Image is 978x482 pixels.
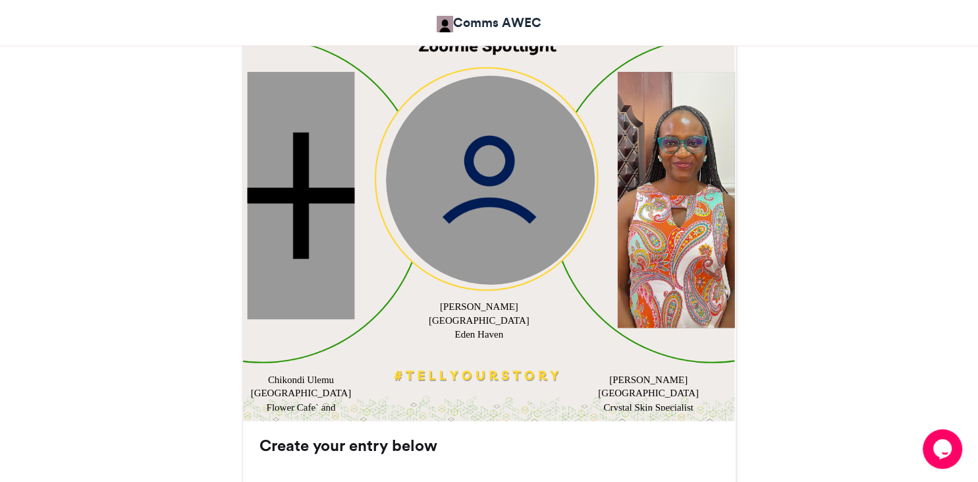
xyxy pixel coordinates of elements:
a: Comms AWEC [437,13,541,32]
img: user_circle.png [386,75,595,284]
div: [PERSON_NAME] [GEOGRAPHIC_DATA] Eden Haven Barn(Agriculture) [425,300,532,355]
h3: Create your entry below [259,438,719,454]
img: Comms AWEC [437,16,453,32]
iframe: chat widget [923,429,965,469]
div: Chikondi Ulemu [GEOGRAPHIC_DATA] Flower Cafe` and Creations [247,373,354,428]
div: [PERSON_NAME] [GEOGRAPHIC_DATA] Crystal Skin Specialist Clinic [595,373,702,428]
